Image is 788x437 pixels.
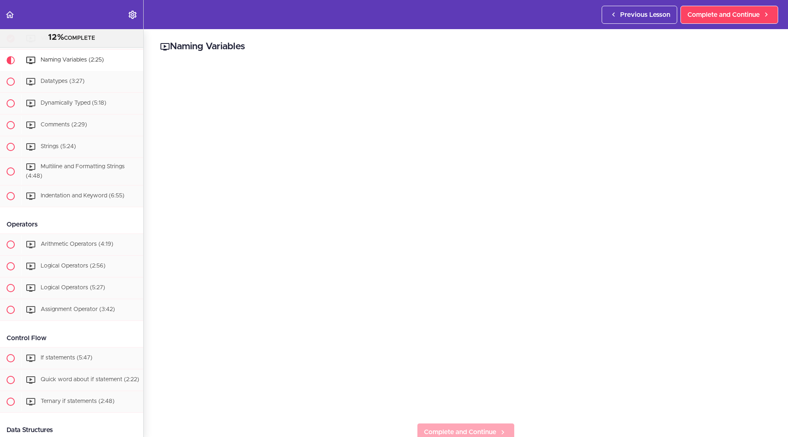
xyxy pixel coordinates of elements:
span: 12% [48,33,64,41]
span: Datatypes (3:27) [41,78,85,84]
iframe: Video Player [160,66,772,410]
span: Complete and Continue [687,10,760,20]
span: Ternary if statements (2:48) [41,398,115,404]
span: Dynamically Typed (5:18) [41,100,106,106]
span: Indentation and Keyword (6:55) [41,193,124,199]
span: Strings (5:24) [41,144,76,149]
span: Previous Lesson [620,10,670,20]
span: Logical Operators (2:56) [41,263,105,269]
span: Logical Operators (5:27) [41,285,105,291]
span: Multiline and Formatting Strings (4:48) [26,164,125,179]
span: Comments (2:29) [41,122,87,128]
h2: Naming Variables [160,40,772,54]
span: Arithmetic Operators (4:19) [41,241,113,247]
svg: Settings Menu [128,10,137,20]
span: Complete and Continue [424,427,496,437]
span: If statements (5:47) [41,355,92,361]
span: Naming Variables (2:25) [41,57,104,63]
a: Complete and Continue [680,6,778,24]
svg: Back to course curriculum [5,10,15,20]
a: Previous Lesson [602,6,677,24]
div: COMPLETE [10,32,133,43]
span: Quick word about if statement (2:22) [41,377,139,382]
span: Assignment Operator (3:42) [41,307,115,312]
